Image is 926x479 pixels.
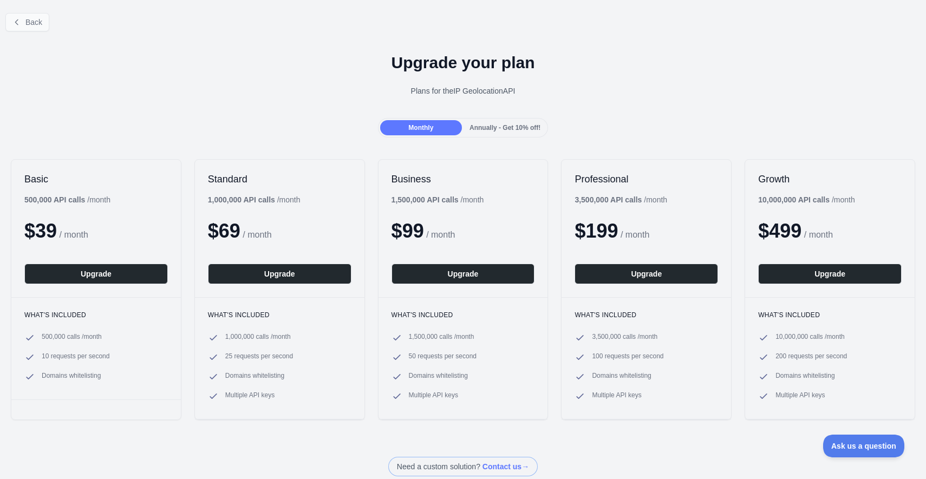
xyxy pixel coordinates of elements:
[392,195,459,204] b: 1,500,000 API calls
[575,220,618,242] span: $ 199
[392,173,535,186] h2: Business
[208,173,351,186] h2: Standard
[392,194,484,205] div: / month
[575,194,667,205] div: / month
[575,195,642,204] b: 3,500,000 API calls
[392,220,424,242] span: $ 99
[823,435,904,457] iframe: Toggle Customer Support
[575,173,718,186] h2: Professional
